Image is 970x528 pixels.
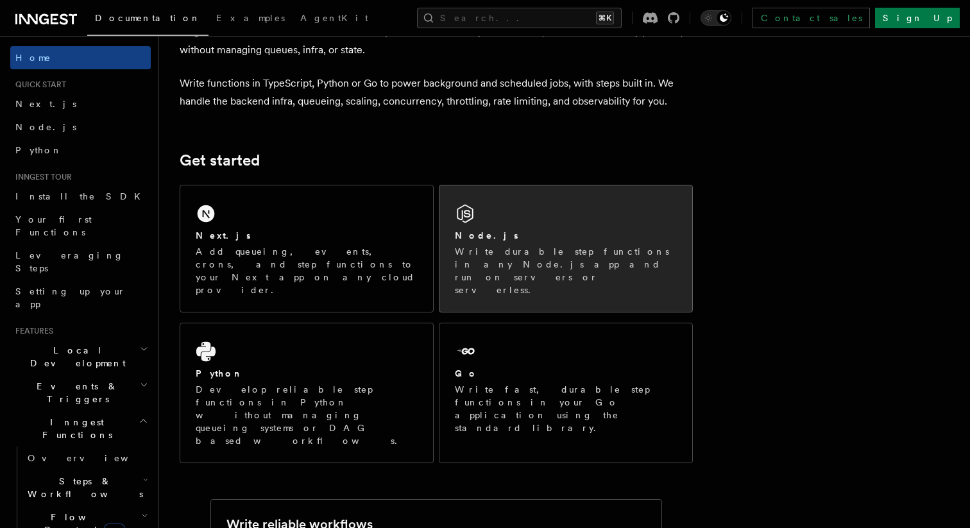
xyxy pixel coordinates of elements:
[216,13,285,23] span: Examples
[196,245,418,296] p: Add queueing, events, crons, and step functions to your Next app on any cloud provider.
[180,74,693,110] p: Write functions in TypeScript, Python or Go to power background and scheduled jobs, with steps bu...
[10,185,151,208] a: Install the SDK
[180,23,693,59] p: Inngest is an event-driven durable execution platform that allows you to run fast, reliable code ...
[10,375,151,411] button: Events & Triggers
[10,139,151,162] a: Python
[455,245,677,296] p: Write durable step functions in any Node.js app and run on servers or serverless.
[28,453,160,463] span: Overview
[95,13,201,23] span: Documentation
[15,51,51,64] span: Home
[15,250,124,273] span: Leveraging Steps
[10,380,140,405] span: Events & Triggers
[753,8,870,28] a: Contact sales
[10,115,151,139] a: Node.js
[10,92,151,115] a: Next.js
[87,4,208,36] a: Documentation
[10,172,72,182] span: Inngest tour
[10,339,151,375] button: Local Development
[10,80,66,90] span: Quick start
[15,191,148,201] span: Install the SDK
[701,10,731,26] button: Toggle dark mode
[10,244,151,280] a: Leveraging Steps
[439,185,693,312] a: Node.jsWrite durable step functions in any Node.js app and run on servers or serverless.
[196,229,251,242] h2: Next.js
[10,326,53,336] span: Features
[875,8,960,28] a: Sign Up
[22,470,151,506] button: Steps & Workflows
[208,4,293,35] a: Examples
[293,4,376,35] a: AgentKit
[10,280,151,316] a: Setting up your app
[22,447,151,470] a: Overview
[15,214,92,237] span: Your first Functions
[196,367,243,380] h2: Python
[596,12,614,24] kbd: ⌘K
[10,416,139,441] span: Inngest Functions
[10,411,151,447] button: Inngest Functions
[10,208,151,244] a: Your first Functions
[455,383,677,434] p: Write fast, durable step functions in your Go application using the standard library.
[180,151,260,169] a: Get started
[417,8,622,28] button: Search...⌘K
[300,13,368,23] span: AgentKit
[15,122,76,132] span: Node.js
[10,344,140,370] span: Local Development
[439,323,693,463] a: GoWrite fast, durable step functions in your Go application using the standard library.
[196,383,418,447] p: Develop reliable step functions in Python without managing queueing systems or DAG based workflows.
[10,46,151,69] a: Home
[15,99,76,109] span: Next.js
[180,185,434,312] a: Next.jsAdd queueing, events, crons, and step functions to your Next app on any cloud provider.
[455,229,518,242] h2: Node.js
[180,323,434,463] a: PythonDevelop reliable step functions in Python without managing queueing systems or DAG based wo...
[22,475,143,500] span: Steps & Workflows
[15,145,62,155] span: Python
[15,286,126,309] span: Setting up your app
[455,367,478,380] h2: Go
